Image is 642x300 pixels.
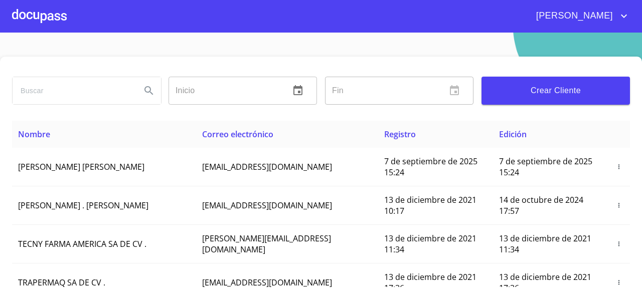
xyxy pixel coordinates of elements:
span: 14 de octubre de 2024 17:57 [499,194,583,216]
span: [PERSON_NAME] [PERSON_NAME] [18,161,144,172]
button: Search [137,79,161,103]
span: [EMAIL_ADDRESS][DOMAIN_NAME] [202,161,332,172]
span: Registro [384,129,416,140]
span: 13 de diciembre de 2021 17:36 [499,271,591,293]
button: Crear Cliente [481,77,630,105]
span: [PERSON_NAME][EMAIL_ADDRESS][DOMAIN_NAME] [202,233,331,255]
span: [EMAIL_ADDRESS][DOMAIN_NAME] [202,200,332,211]
span: TRAPERMAQ SA DE CV . [18,277,105,288]
span: 13 de diciembre de 2021 10:17 [384,194,476,216]
span: Nombre [18,129,50,140]
span: [EMAIL_ADDRESS][DOMAIN_NAME] [202,277,332,288]
span: 7 de septiembre de 2025 15:24 [499,156,592,178]
input: search [13,77,133,104]
span: 13 de diciembre de 2021 11:34 [384,233,476,255]
span: Correo electrónico [202,129,273,140]
span: [PERSON_NAME] [529,8,618,24]
span: Crear Cliente [490,84,622,98]
span: 7 de septiembre de 2025 15:24 [384,156,477,178]
span: TECNY FARMA AMERICA SA DE CV . [18,238,146,249]
span: 13 de diciembre de 2021 17:36 [384,271,476,293]
span: Edición [499,129,527,140]
span: 13 de diciembre de 2021 11:34 [499,233,591,255]
span: [PERSON_NAME] . [PERSON_NAME] [18,200,148,211]
button: account of current user [529,8,630,24]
